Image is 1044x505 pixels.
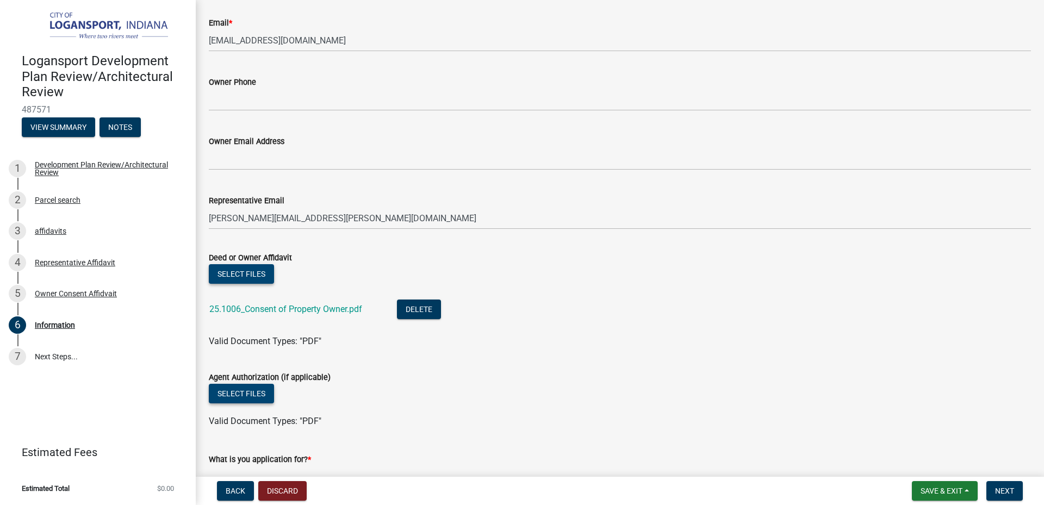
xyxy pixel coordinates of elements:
button: Select files [209,264,274,284]
img: City of Logansport, Indiana [22,11,178,42]
span: Next [995,487,1014,495]
wm-modal-confirm: Summary [22,123,95,132]
div: 3 [9,222,26,240]
div: 5 [9,285,26,302]
span: Back [226,487,245,495]
label: Owner Email Address [209,138,284,146]
div: 2 [9,191,26,209]
div: Information [35,321,75,329]
div: Owner Consent Affidvait [35,290,117,297]
span: Save & Exit [921,487,962,495]
div: Parcel search [35,196,80,204]
wm-modal-confirm: Delete Document [397,305,441,315]
wm-modal-confirm: Notes [100,123,141,132]
span: Valid Document Types: "PDF" [209,416,321,426]
button: View Summary [22,117,95,137]
label: Email [209,20,232,27]
div: 7 [9,348,26,365]
h4: Logansport Development Plan Review/Architectural Review [22,53,187,100]
a: 25.1006_Consent of Property Owner.pdf [209,304,362,314]
label: What is you application for? [209,456,311,464]
div: Representative Affidavit [35,259,115,266]
div: 6 [9,316,26,334]
button: Next [986,481,1023,501]
label: Deed or Owner Affidavit [209,254,292,262]
label: Owner Phone [209,79,256,86]
button: Select files [209,384,274,403]
div: 4 [9,254,26,271]
button: Save & Exit [912,481,978,501]
div: 1 [9,160,26,177]
span: 487571 [22,104,174,115]
span: Valid Document Types: "PDF" [209,336,321,346]
label: Agent Authorization (if applicable) [209,374,331,382]
div: Development Plan Review/Architectural Review [35,161,178,176]
span: $0.00 [157,485,174,492]
div: affidavits [35,227,66,235]
button: Notes [100,117,141,137]
label: Representative Email [209,197,284,205]
span: Estimated Total [22,485,70,492]
button: Discard [258,481,307,501]
button: Back [217,481,254,501]
a: Estimated Fees [9,441,178,463]
button: Delete [397,300,441,319]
